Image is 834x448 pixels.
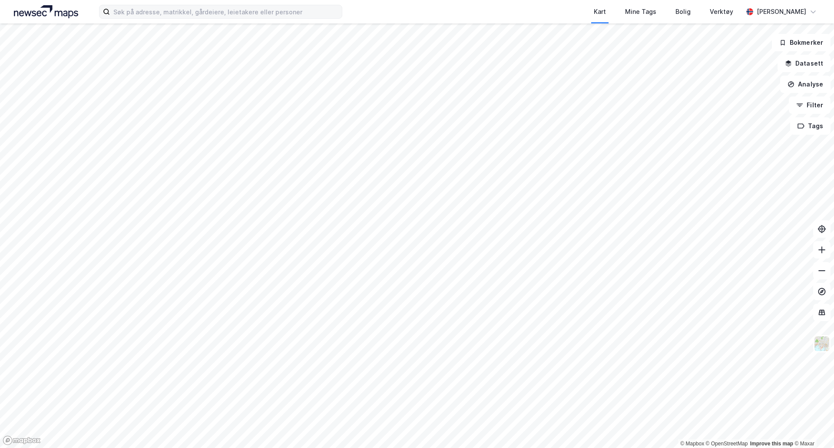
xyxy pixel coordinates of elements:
[772,34,831,51] button: Bokmerker
[789,96,831,114] button: Filter
[706,441,748,447] a: OpenStreetMap
[110,5,342,18] input: Søk på adresse, matrikkel, gårdeiere, leietakere eller personer
[625,7,656,17] div: Mine Tags
[750,441,793,447] a: Improve this map
[14,5,78,18] img: logo.a4113a55bc3d86da70a041830d287a7e.svg
[680,441,704,447] a: Mapbox
[780,76,831,93] button: Analyse
[814,335,830,352] img: Z
[675,7,691,17] div: Bolig
[790,117,831,135] button: Tags
[710,7,733,17] div: Verktøy
[594,7,606,17] div: Kart
[3,435,41,445] a: Mapbox homepage
[778,55,831,72] button: Datasett
[757,7,806,17] div: [PERSON_NAME]
[791,406,834,448] iframe: Chat Widget
[791,406,834,448] div: Kontrollprogram for chat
